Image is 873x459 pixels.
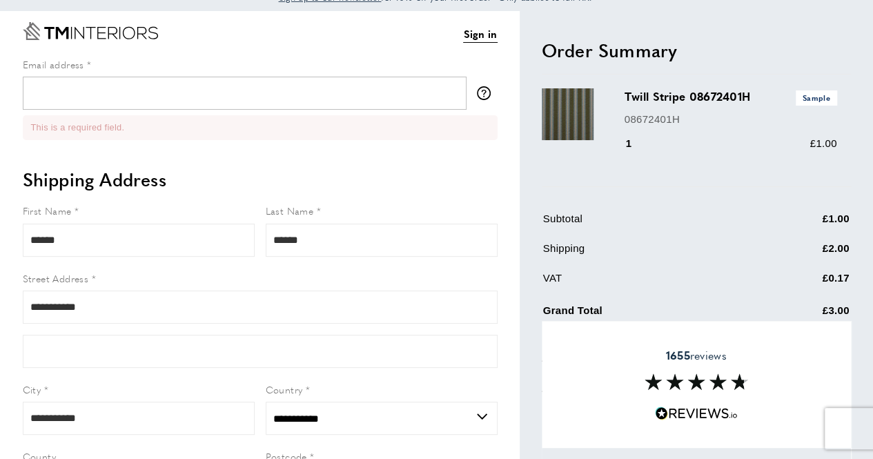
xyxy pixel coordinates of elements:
[543,270,753,297] td: VAT
[796,90,837,105] span: Sample
[754,300,850,329] td: £3.00
[31,121,489,135] li: This is a required field.
[23,167,498,192] h2: Shipping Address
[655,407,738,420] img: Reviews.io 5 stars
[665,349,726,362] span: reviews
[625,111,837,128] p: 08672401H
[23,204,72,217] span: First Name
[810,137,836,149] span: £1.00
[754,240,850,267] td: £2.00
[266,382,303,396] span: Country
[477,86,498,100] button: More information
[543,240,753,267] td: Shipping
[23,57,84,71] span: Email address
[543,211,753,237] td: Subtotal
[625,88,837,105] h3: Twill Stripe 08672401H
[625,135,651,152] div: 1
[23,382,41,396] span: City
[665,347,689,363] strong: 1655
[542,38,851,63] h2: Order Summary
[542,88,594,140] img: Twill Stripe 08672401H
[754,270,850,297] td: £0.17
[645,374,748,391] img: Reviews section
[23,22,158,40] a: Go to Home page
[266,204,314,217] span: Last Name
[754,211,850,237] td: £1.00
[23,271,89,285] span: Street Address
[463,26,497,43] a: Sign in
[543,300,753,329] td: Grand Total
